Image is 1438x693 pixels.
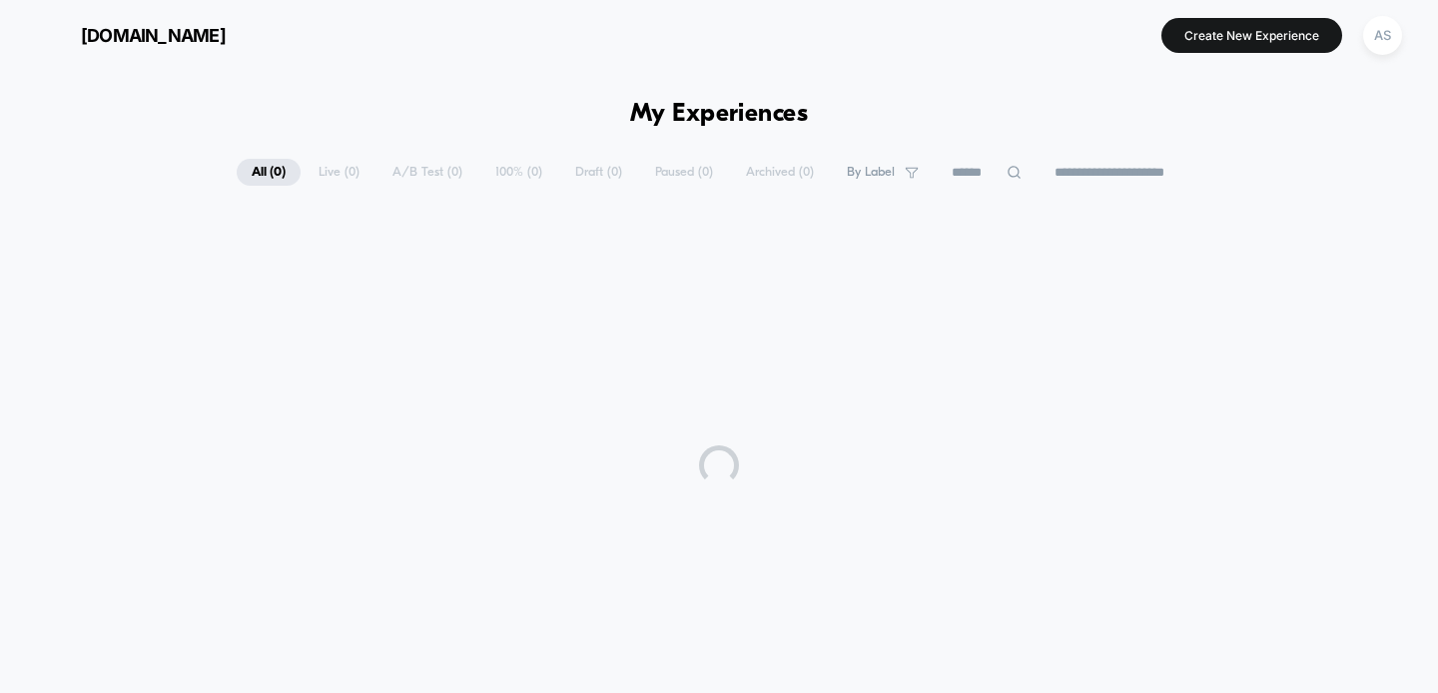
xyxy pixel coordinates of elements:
[1161,18,1342,53] button: Create New Experience
[30,19,232,51] button: [DOMAIN_NAME]
[630,100,809,129] h1: My Experiences
[81,25,226,46] span: [DOMAIN_NAME]
[847,165,895,180] span: By Label
[1357,15,1408,56] button: AS
[1363,16,1402,55] div: AS
[237,159,301,186] span: All ( 0 )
